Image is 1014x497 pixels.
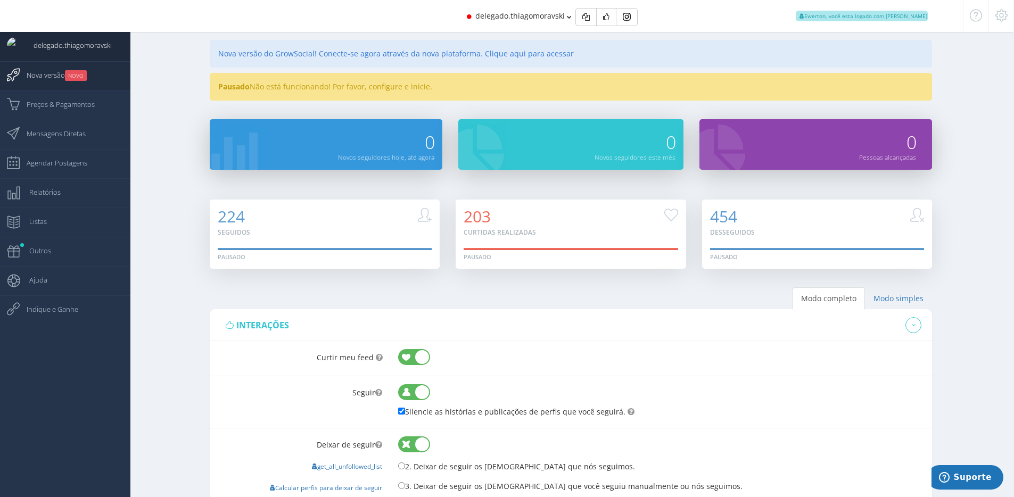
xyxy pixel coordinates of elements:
[796,11,928,21] span: Ewerton, você esta logado com [PERSON_NAME]
[865,287,932,310] a: Modo simples
[666,130,675,154] span: 0
[338,153,434,161] small: Novos seguidores hoje, até agora
[464,253,491,261] div: Pausado
[16,296,78,322] span: Indique e Ganhe
[19,179,61,205] span: Relatórios
[931,465,1003,492] iframe: Abre um widget para que você possa encontrar mais informações
[398,482,405,489] input: 3. Deixar de seguir os [DEMOGRAPHIC_DATA] que você seguiu manualmente ou nós seguimos.
[398,405,625,417] label: Silencie as histórias e publicações de perfis que você seguirá.
[710,205,737,227] span: 454
[859,153,916,161] small: Pessoas alcançadas
[16,150,87,176] span: Agendar Postagens
[710,228,755,237] small: Desseguidos
[218,228,250,237] small: Seguidos
[65,70,87,81] small: NOVO
[210,377,390,398] label: Seguir
[398,408,405,415] input: Silencie as histórias e publicações de perfis que você seguirá.
[398,480,743,492] label: 3. Deixar de seguir os [DEMOGRAPHIC_DATA] que você seguiu manualmente ou nós seguimos.
[623,13,631,21] img: Instagram_simple_icon.svg
[398,462,405,469] input: 2. Deixar de seguir os [DEMOGRAPHIC_DATA] que nós seguimos.
[236,319,289,331] span: interações
[595,153,675,161] small: Novos seguidores este mês
[270,483,382,492] a: Calcular perfis para deixar de seguir
[218,205,245,227] span: 224
[19,208,47,235] span: Listas
[312,462,382,470] a: get_all_unfollowed_list
[19,267,47,293] span: Ajuda
[464,228,536,237] small: Curtidas realizadas
[19,237,51,264] span: Outros
[16,91,95,118] span: Preços & Pagamentos
[575,8,638,26] div: Basic example
[16,120,86,147] span: Mensagens Diretas
[16,62,87,88] span: Nova versão
[906,130,916,154] span: 0
[710,253,738,261] div: Pausado
[23,32,112,59] span: delegado.thiagomoravski
[210,40,932,68] div: Nova versão do GrowSocial! Conecte-se agora através da nova plataforma. Clique aqui para acessar
[475,11,565,21] span: delegado.thiagomoravski
[7,37,23,53] img: User Image
[398,460,635,472] label: 2. Deixar de seguir os [DEMOGRAPHIC_DATA] que nós seguimos.
[425,130,434,154] span: 0
[210,73,932,101] div: Não está funcionando! Por favor, configure e inicie.
[317,352,374,362] span: Curtir meu feed
[464,205,491,227] span: 203
[218,81,250,92] strong: Pausado
[793,287,865,310] a: Modo completo
[218,253,245,261] div: Pausado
